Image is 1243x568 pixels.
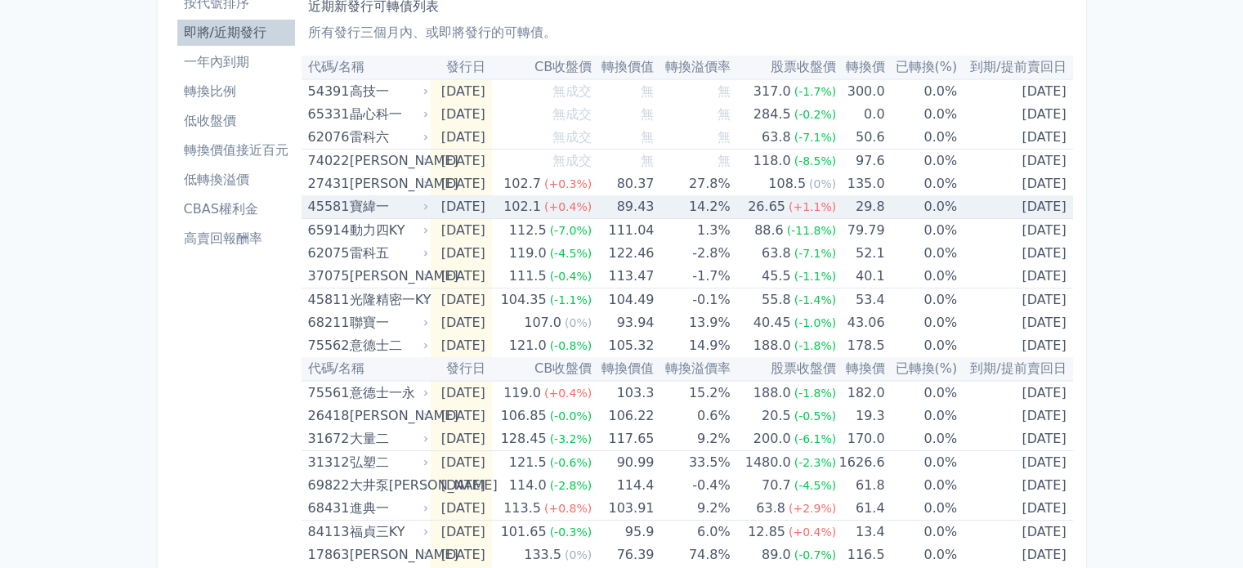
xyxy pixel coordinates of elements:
[592,357,654,381] th: 轉換價值
[758,242,794,265] div: 63.8
[836,521,884,544] td: 13.4
[758,543,794,566] div: 89.0
[592,311,654,334] td: 93.94
[641,83,654,99] span: 無
[836,79,884,103] td: 300.0
[758,126,794,149] div: 63.8
[565,316,592,329] span: (0%)
[350,126,425,149] div: 雷科六
[836,219,884,243] td: 79.79
[884,357,957,381] th: 已轉換(%)
[308,172,346,195] div: 27431
[957,288,1072,312] td: [DATE]
[654,56,730,79] th: 轉換溢價率
[884,497,957,521] td: 0.0%
[884,172,957,195] td: 0.0%
[350,382,425,405] div: 意德士一永
[177,170,295,190] li: 低轉換溢價
[592,265,654,288] td: 113.47
[957,79,1072,103] td: [DATE]
[758,288,794,311] div: 55.8
[809,177,836,190] span: (0%)
[957,311,1072,334] td: [DATE]
[552,83,592,99] span: 無成交
[750,382,794,405] div: 188.0
[308,80,346,103] div: 54391
[177,52,295,72] li: 一年內到期
[957,474,1072,497] td: [DATE]
[506,334,550,357] div: 121.0
[750,103,794,126] div: 284.5
[654,474,730,497] td: -0.4%
[654,195,730,219] td: 14.2%
[544,502,592,515] span: (+0.8%)
[308,382,346,405] div: 75561
[641,129,654,145] span: 無
[565,548,592,561] span: (0%)
[836,242,884,265] td: 52.1
[654,311,730,334] td: 13.9%
[884,103,957,126] td: 0.0%
[350,451,425,474] div: 弘塑二
[718,106,731,122] span: 無
[957,103,1072,126] td: [DATE]
[521,311,565,334] div: 107.0
[550,270,592,283] span: (-0.4%)
[836,334,884,357] td: 178.5
[177,196,295,222] a: CBAS權利金
[758,265,794,288] div: 45.5
[350,265,425,288] div: [PERSON_NAME]
[957,427,1072,451] td: [DATE]
[506,451,550,474] div: 121.5
[350,474,425,497] div: 大井泵[PERSON_NAME]
[718,153,731,168] span: 無
[753,497,789,520] div: 63.8
[177,141,295,160] li: 轉換價值接近百元
[957,497,1072,521] td: [DATE]
[506,265,550,288] div: 111.5
[177,23,295,42] li: 即將/近期發行
[751,219,787,242] div: 88.6
[592,427,654,451] td: 117.65
[506,242,550,265] div: 119.0
[957,451,1072,475] td: [DATE]
[884,311,957,334] td: 0.0%
[350,427,425,450] div: 大量二
[957,126,1072,150] td: [DATE]
[750,311,794,334] div: 40.45
[350,80,425,103] div: 高技一
[592,195,654,219] td: 89.43
[431,543,491,566] td: [DATE]
[765,172,809,195] div: 108.5
[177,49,295,75] a: 一年內到期
[177,199,295,219] li: CBAS權利金
[758,405,794,427] div: 20.5
[506,474,550,497] div: 114.0
[794,432,837,445] span: (-6.1%)
[431,265,491,288] td: [DATE]
[718,129,731,145] span: 無
[308,242,346,265] div: 62075
[498,288,550,311] div: 104.35
[308,23,1066,42] p: 所有發行三個月內、或即將發行的可轉債。
[308,405,346,427] div: 26418
[794,85,837,98] span: (-1.7%)
[884,334,957,357] td: 0.0%
[836,195,884,219] td: 29.8
[836,497,884,521] td: 61.4
[592,543,654,566] td: 76.39
[177,137,295,163] a: 轉換價值接近百元
[794,409,837,423] span: (-0.5%)
[641,153,654,168] span: 無
[177,226,295,252] a: 高賣回報酬率
[177,108,295,134] a: 低收盤價
[302,56,431,79] th: 代碼/名稱
[521,543,565,566] div: 133.5
[308,195,346,218] div: 45581
[592,172,654,195] td: 80.37
[431,381,491,405] td: [DATE]
[177,167,295,193] a: 低轉換溢價
[654,334,730,357] td: 14.9%
[552,106,592,122] span: 無成交
[308,219,346,242] div: 65914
